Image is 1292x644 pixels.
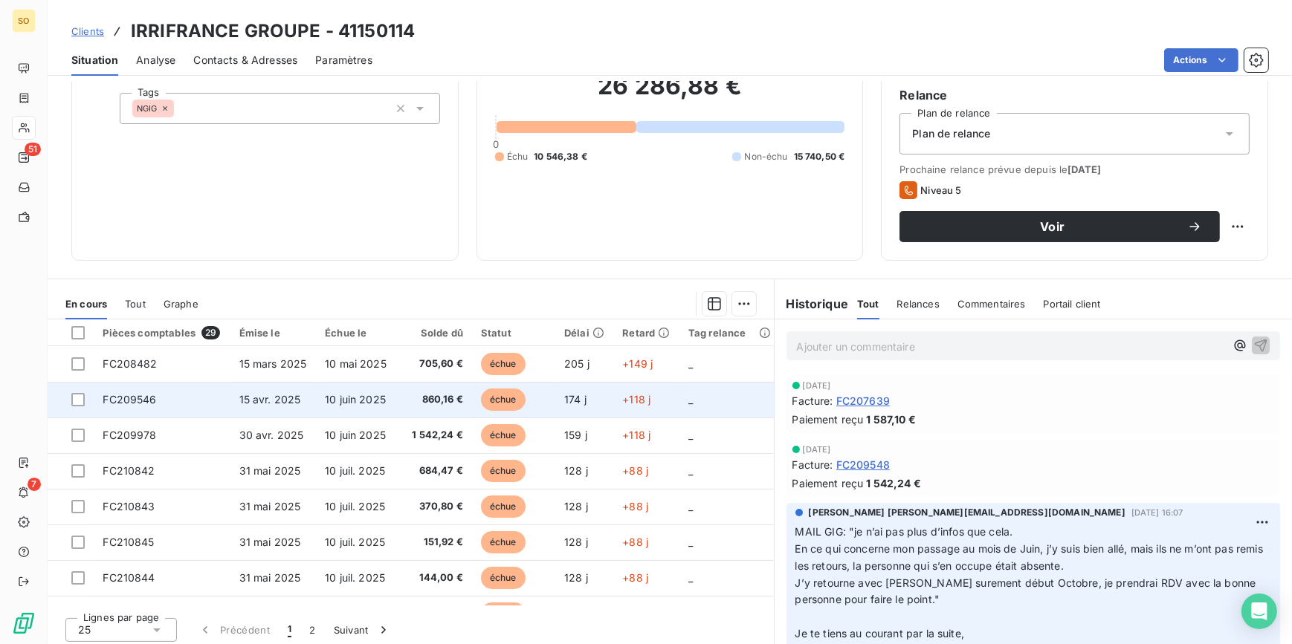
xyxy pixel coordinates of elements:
[239,536,301,548] span: 31 mai 2025
[622,536,648,548] span: +88 j
[744,150,787,163] span: Non-échu
[897,298,940,310] span: Relances
[688,500,693,513] span: _
[410,392,463,407] span: 860,16 €
[481,388,526,411] span: échue
[866,475,921,491] span: 1 542,24 €
[493,138,499,150] span: 0
[481,602,526,625] span: échue
[103,571,155,584] span: FC210844
[688,357,693,370] span: _
[481,460,526,482] span: échue
[564,429,587,441] span: 159 j
[564,500,588,513] span: 128 j
[481,495,526,518] span: échue
[481,424,526,446] span: échue
[201,326,220,339] span: 29
[775,295,849,313] h6: Historique
[71,53,118,68] span: Situation
[899,211,1220,242] button: Voir
[688,464,693,477] span: _
[495,71,845,116] h2: 26 286,88 €
[239,429,304,441] span: 30 avr. 2025
[239,571,301,584] span: 31 mai 2025
[622,571,648,584] span: +88 j
[137,104,158,113] span: NGIG
[136,53,175,68] span: Analyse
[622,327,671,339] div: Retard
[688,393,693,406] span: _
[71,24,104,39] a: Clients
[957,298,1026,310] span: Commentaires
[809,506,1125,519] span: [PERSON_NAME] [PERSON_NAME][EMAIL_ADDRESS][DOMAIN_NAME]
[239,500,301,513] span: 31 mai 2025
[794,150,845,163] span: 15 740,50 €
[325,571,385,584] span: 10 juil. 2025
[912,126,990,141] span: Plan de relance
[103,393,156,406] span: FC209546
[103,429,156,441] span: FC209978
[792,457,833,472] span: Facture :
[622,357,653,370] span: +149 j
[857,298,879,310] span: Tout
[481,567,526,589] span: échue
[193,53,297,68] span: Contacts & Adresses
[792,393,833,409] span: Facture :
[239,393,301,406] span: 15 avr. 2025
[622,429,650,441] span: +118 j
[78,622,91,637] span: 25
[65,298,107,310] span: En cours
[1044,298,1101,310] span: Portail client
[534,150,587,163] span: 10 546,38 €
[481,327,546,339] div: Statut
[481,353,526,375] span: échue
[917,221,1187,232] span: Voir
[803,381,831,390] span: [DATE]
[239,464,301,477] span: 31 mai 2025
[410,327,463,339] div: Solde dû
[325,393,386,406] span: 10 juin 2025
[688,429,693,441] span: _
[792,475,864,491] span: Paiement reçu
[688,536,693,548] span: _
[103,464,155,477] span: FC210842
[28,478,41,491] span: 7
[325,464,385,477] span: 10 juil. 2025
[410,570,463,585] span: 144,00 €
[410,499,463,514] span: 370,80 €
[103,357,157,370] span: FC208482
[481,531,526,553] span: échue
[131,18,415,45] h3: IRRIFRANCE GROUPE - 41150114
[410,428,463,443] span: 1 542,24 €
[622,393,650,406] span: +118 j
[103,326,221,339] div: Pièces comptables
[564,393,587,406] span: 174 j
[325,327,392,339] div: Échue le
[325,536,385,548] span: 10 juil. 2025
[564,327,604,339] div: Délai
[688,327,765,339] div: Tag relance
[1164,48,1238,72] button: Actions
[12,9,36,33] div: SO
[103,500,155,513] span: FC210843
[920,184,961,196] span: Niveau 5
[174,102,186,115] input: Ajouter une valeur
[564,536,588,548] span: 128 j
[688,571,693,584] span: _
[622,464,648,477] span: +88 j
[410,464,463,478] span: 684,47 €
[866,412,916,427] span: 1 587,10 €
[410,357,463,371] span: 705,60 €
[1067,163,1101,175] span: [DATE]
[795,525,1013,538] span: MAIL GIG: "je n’ai pas plus d’infos que cela.
[103,536,154,548] span: FC210845
[25,143,41,156] span: 51
[795,542,1266,572] span: En ce qui concerne mon passage au mois de Juin, j’y suis bien allé, mais ils ne m’ont pas remis l...
[564,571,588,584] span: 128 j
[288,622,291,637] span: 1
[239,327,308,339] div: Émise le
[315,53,372,68] span: Paramètres
[836,393,890,409] span: FC207639
[622,500,648,513] span: +88 j
[803,445,831,454] span: [DATE]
